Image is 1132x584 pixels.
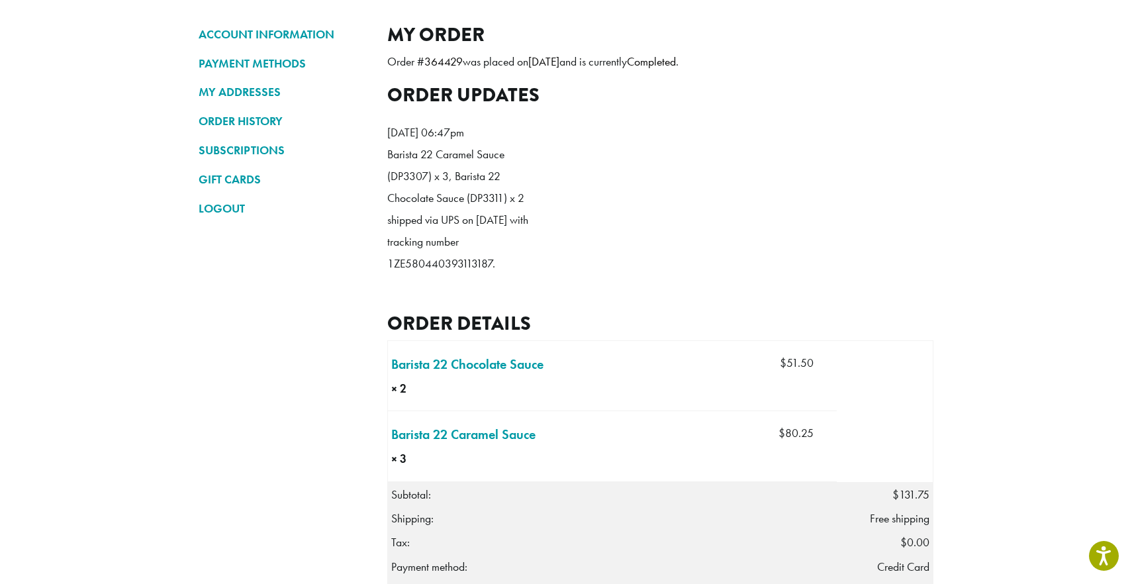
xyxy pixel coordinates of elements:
span: $ [778,426,785,440]
a: LOGOUT [199,197,367,220]
span: 0.00 [900,535,929,550]
span: $ [900,535,907,550]
th: Tax: [388,530,837,554]
a: PAYMENT METHODS [199,52,367,75]
h2: Order details [387,312,933,335]
bdi: 51.50 [780,356,814,370]
a: MY ADDRESSES [199,81,367,103]
p: [DATE] 06:47pm [387,122,540,144]
a: ORDER HISTORY [199,110,367,132]
span: $ [892,487,899,502]
th: Subtotal: [388,482,837,507]
th: Payment method: [388,555,837,579]
bdi: 80.25 [778,426,814,440]
strong: × 3 [391,450,442,467]
td: Credit Card [837,555,933,579]
strong: × 2 [391,380,444,397]
h2: My Order [387,23,933,46]
mark: 364429 [424,54,463,69]
mark: Completed [627,54,676,69]
a: Barista 22 Caramel Sauce [391,424,536,444]
a: Barista 22 Chocolate Sauce [391,354,543,374]
span: 131.75 [892,487,929,502]
a: ACCOUNT INFORMATION [199,23,367,46]
a: GIFT CARDS [199,168,367,191]
a: SUBSCRIPTIONS [199,139,367,162]
mark: [DATE] [528,54,559,69]
p: Order # was placed on and is currently . [387,51,933,73]
td: Free shipping [837,507,933,530]
th: Shipping: [388,507,837,530]
p: Barista 22 Caramel Sauce (DP3307) x 3, Barista 22 Chocolate Sauce (DP3311) x 2 shipped via UPS on... [387,144,540,275]
span: $ [780,356,786,370]
h2: Order updates [387,83,933,107]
